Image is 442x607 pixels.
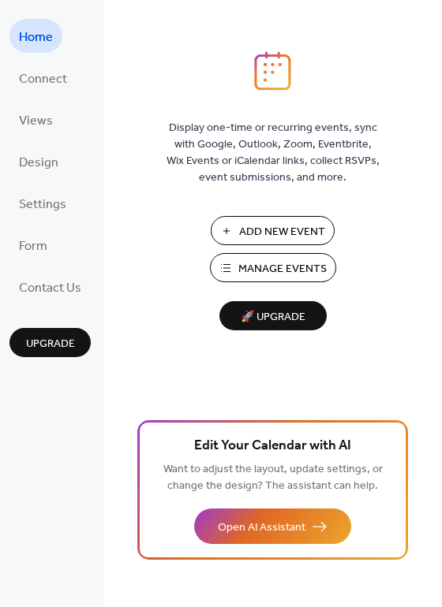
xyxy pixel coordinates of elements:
[9,19,62,53] a: Home
[229,307,317,328] span: 🚀 Upgrade
[19,276,81,300] span: Contact Us
[19,192,66,217] span: Settings
[194,508,351,544] button: Open AI Assistant
[254,51,290,91] img: logo_icon.svg
[19,151,58,175] span: Design
[9,270,91,303] a: Contact Us
[210,253,336,282] button: Manage Events
[9,61,77,95] a: Connect
[19,67,67,91] span: Connect
[219,301,327,330] button: 🚀 Upgrade
[9,102,62,136] a: Views
[19,25,53,50] span: Home
[211,216,335,245] button: Add New Event
[19,109,53,133] span: Views
[218,519,305,536] span: Open AI Assistant
[9,228,57,262] a: Form
[163,459,383,497] span: Want to adjust the layout, update settings, or change the design? The assistant can help.
[19,234,47,259] span: Form
[9,186,76,220] a: Settings
[194,435,351,457] span: Edit Your Calendar with AI
[167,120,380,186] span: Display one-time or recurring events, sync with Google, Outlook, Zoom, Eventbrite, Wix Events or ...
[26,336,75,352] span: Upgrade
[238,261,327,277] span: Manage Events
[239,224,325,240] span: Add New Event
[9,328,91,357] button: Upgrade
[9,144,68,178] a: Design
